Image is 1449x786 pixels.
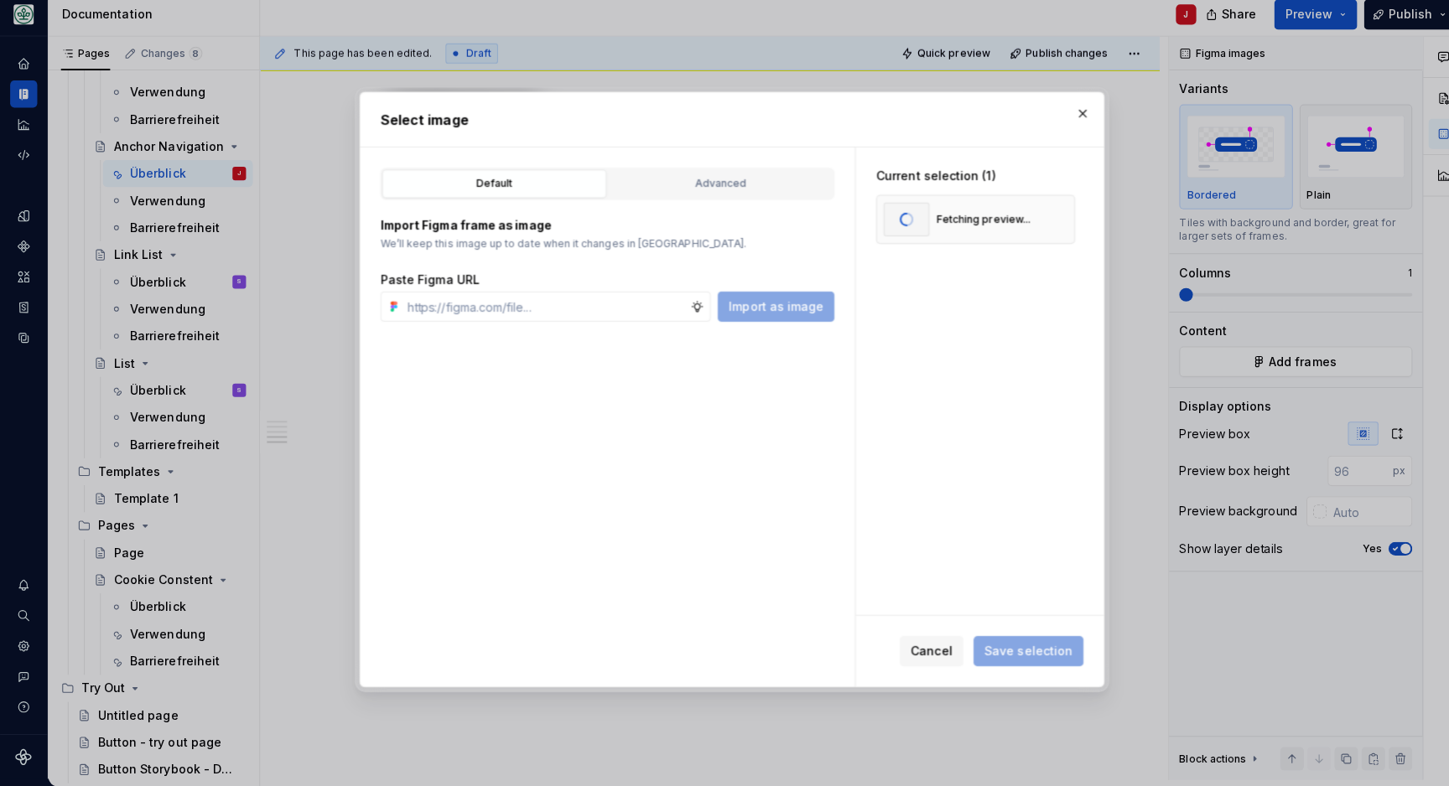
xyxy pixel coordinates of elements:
[901,644,943,660] span: Cancel
[377,222,826,239] p: Import Figma frame as image
[608,181,818,198] div: Advanced
[377,116,1072,136] h2: Select image
[397,296,683,326] input: https://figma.com/file...
[891,637,953,667] button: Cancel
[384,181,595,198] div: Default
[867,173,1064,190] div: Current selection (1)
[377,242,826,256] p: We’ll keep this image up to date when it changes in [GEOGRAPHIC_DATA].
[927,218,1020,231] div: Fetching preview...
[377,276,475,292] label: Paste Figma URL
